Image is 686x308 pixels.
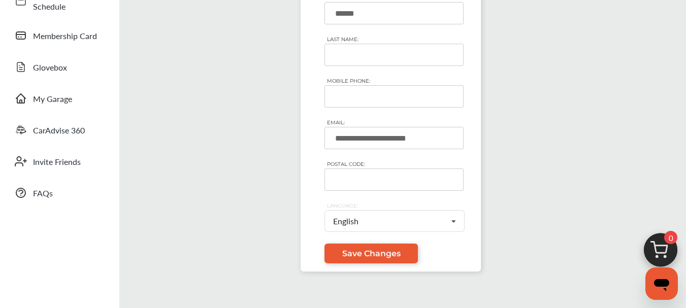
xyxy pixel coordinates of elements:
[636,228,685,277] img: cart_icon.3d0951e8.svg
[324,2,464,24] input: FIRST NAME:
[324,44,464,66] input: LAST NAME:
[9,54,109,80] a: Glovebox
[324,85,464,108] input: MOBILE PHONE:
[33,93,104,105] span: My Garage
[324,117,347,128] span: EMAIL:
[9,180,109,206] a: FAQs
[33,61,104,73] span: Glovebox
[324,200,361,212] span: LANGUAGE:
[324,168,464,191] input: POSTAL CODE:
[333,217,358,225] div: English
[33,30,104,42] span: Membership Card
[664,231,677,244] span: 0
[645,267,678,300] iframe: Botón para iniciar la ventana de mensajería
[9,148,109,175] a: Invite Friends
[9,117,109,143] a: CarAdvise 360
[33,187,104,199] span: FAQs
[324,244,418,263] a: Save Changes
[324,75,373,87] span: MOBILE PHONE:
[324,158,368,170] span: POSTAL CODE:
[9,22,109,49] a: Membership Card
[33,124,104,136] span: CarAdvise 360
[324,33,361,45] span: LAST NAME:
[342,249,401,258] span: Save Changes
[9,85,109,112] a: My Garage
[33,156,104,167] span: Invite Friends
[324,127,464,149] input: EMAIL:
